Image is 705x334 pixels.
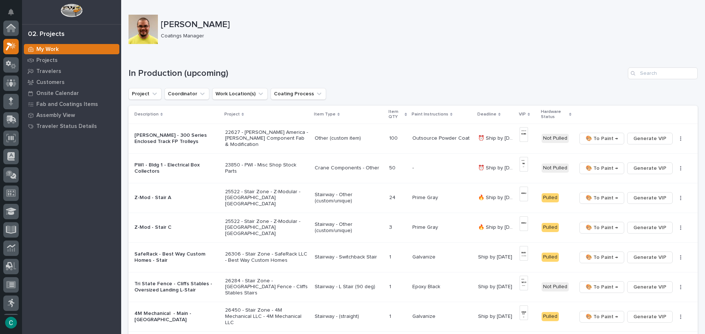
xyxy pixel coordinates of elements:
[579,192,624,204] button: 🎨 To Paint →
[3,4,19,20] button: Notifications
[22,44,121,55] a: My Work
[519,110,526,118] p: VIP
[628,67,698,79] input: Search
[129,242,698,272] tr: SafeRack - Best Way Custom Homes - Stair26306 - Stair Zone - SafeRack LLC - Best Way Custom Homes...
[412,110,448,118] p: Paint Instructions
[389,134,399,142] p: 100
[542,193,559,202] div: Pulled
[412,164,415,171] p: -
[579,133,624,144] button: 🎨 To Paint →
[225,251,309,264] p: 26306 - Stair Zone - SafeRack LLC - Best Way Custom Homes
[225,219,309,237] p: 25522 - Stair Zone - Z-Modular - [GEOGRAPHIC_DATA] [GEOGRAPHIC_DATA]
[586,134,618,143] span: 🎨 To Paint →
[61,4,82,17] img: Workspace Logo
[627,281,673,293] button: Generate VIP
[164,88,209,100] button: Coordinator
[389,253,393,260] p: 1
[412,312,437,320] p: Galvanize
[633,283,666,291] span: Generate VIP
[579,162,624,174] button: 🎨 To Paint →
[22,99,121,110] a: Fab and Coatings Items
[412,253,437,260] p: Galvanize
[389,164,397,171] p: 50
[412,282,442,290] p: Epoxy Black
[134,311,219,323] p: 4M Mechanical - Main - [GEOGRAPHIC_DATA]
[389,312,393,320] p: 1
[542,134,569,143] div: Not Pulled
[478,253,514,260] p: Ship by [DATE]
[542,282,569,291] div: Not Pulled
[129,302,698,331] tr: 4M Mechanical - Main - [GEOGRAPHIC_DATA]26450 - Stair Zone - 4M Mechanical LLC - 4M Mechanical LL...
[478,312,514,320] p: Ship by [DATE]
[129,213,698,242] tr: Z-Mod - Stair C25522 - Stair Zone - Z-Modular - [GEOGRAPHIC_DATA] [GEOGRAPHIC_DATA]Stairway - Oth...
[134,162,219,175] p: PWI - Bldg 1 - Electrical Box Collectors
[271,88,326,100] button: Coating Process
[627,222,673,234] button: Generate VIP
[412,193,440,201] p: Prime Gray
[478,193,515,201] p: 🔥 Ship by 8/18/25
[36,123,97,130] p: Traveler Status Details
[478,134,515,142] p: ⏰ Ship by 8/13/25
[22,121,121,132] a: Traveler Status Details
[542,253,559,262] div: Pulled
[314,110,336,118] p: Item Type
[36,68,61,75] p: Travelers
[134,224,219,231] p: Z-Mod - Stair C
[389,223,394,231] p: 3
[627,192,673,204] button: Generate VIP
[225,189,309,207] p: 25522 - Stair Zone - Z-Modular - [GEOGRAPHIC_DATA] [GEOGRAPHIC_DATA]
[388,108,403,121] p: Item QTY
[3,315,19,330] button: users-avatar
[28,30,65,38] div: 02. Projects
[129,68,625,79] h1: In Production (upcoming)
[134,281,219,293] p: Tri State Fence - Cliffs Stables - Oversized Landing L-Stair
[22,88,121,99] a: Onsite Calendar
[22,66,121,77] a: Travelers
[478,164,515,171] p: ⏰ Ship by 8/15/25
[22,55,121,66] a: Projects
[224,110,240,118] p: Project
[129,88,162,100] button: Project
[627,133,673,144] button: Generate VIP
[22,77,121,88] a: Customers
[627,252,673,263] button: Generate VIP
[315,135,383,142] p: Other (custom item)
[161,33,692,39] p: Coatings Manager
[586,283,618,291] span: 🎨 To Paint →
[129,272,698,302] tr: Tri State Fence - Cliffs Stables - Oversized Landing L-Stair26284 - Stair Zone - [GEOGRAPHIC_DATA...
[225,162,309,175] p: 23850 - PWI - Misc Shop Stock Parts
[579,252,624,263] button: 🎨 To Paint →
[225,278,309,296] p: 26284 - Stair Zone - [GEOGRAPHIC_DATA] Fence - Cliffs Stables Stairs
[627,162,673,174] button: Generate VIP
[129,124,698,153] tr: [PERSON_NAME] - 300 Series Enclosed Track FP Trolleys22627 - [PERSON_NAME] America - [PERSON_NAME...
[36,112,75,119] p: Assembly View
[586,223,618,232] span: 🎨 To Paint →
[315,313,383,320] p: Stairway - (straight)
[579,222,624,234] button: 🎨 To Paint →
[389,282,393,290] p: 1
[389,193,397,201] p: 24
[36,101,98,108] p: Fab and Coatings Items
[541,108,567,121] p: Hardware Status
[36,57,58,64] p: Projects
[586,194,618,202] span: 🎨 To Paint →
[633,164,666,173] span: Generate VIP
[478,223,515,231] p: 🔥 Ship by 8/18/25
[412,223,440,231] p: Prime Gray
[212,88,268,100] button: Work Location(s)
[36,46,59,53] p: My Work
[161,19,695,30] p: [PERSON_NAME]
[633,253,666,262] span: Generate VIP
[134,195,219,201] p: Z-Mod - Stair A
[579,281,624,293] button: 🎨 To Paint →
[134,251,219,264] p: SafeRack - Best Way Custom Homes - Stair
[478,282,514,290] p: Ship by [DATE]
[586,164,618,173] span: 🎨 To Paint →
[36,90,79,97] p: Onsite Calendar
[412,134,471,142] p: Outsource Powder Coat
[627,311,673,323] button: Generate VIP
[315,192,383,204] p: Stairway - Other (custom/unique)
[315,284,383,290] p: Stairway - L Stair (90 deg)
[579,311,624,323] button: 🎨 To Paint →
